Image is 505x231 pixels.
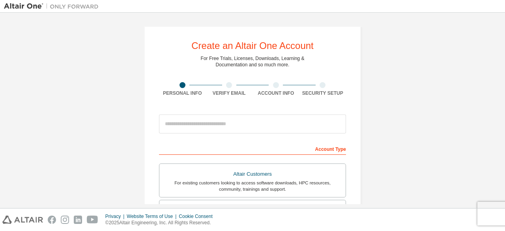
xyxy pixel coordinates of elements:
div: For existing customers looking to access software downloads, HPC resources, community, trainings ... [164,180,341,192]
div: Privacy [105,213,127,220]
div: Security Setup [299,90,346,96]
div: Website Terms of Use [127,213,179,220]
img: instagram.svg [61,216,69,224]
div: Verify Email [206,90,253,96]
img: facebook.svg [48,216,56,224]
p: © 2025 Altair Engineering, Inc. All Rights Reserved. [105,220,217,226]
div: For Free Trials, Licenses, Downloads, Learning & Documentation and so much more. [201,55,305,68]
img: altair_logo.svg [2,216,43,224]
img: youtube.svg [87,216,98,224]
div: Cookie Consent [179,213,217,220]
img: Altair One [4,2,103,10]
div: Personal Info [159,90,206,96]
div: Account Type [159,142,346,155]
img: linkedin.svg [74,216,82,224]
div: Account Info [252,90,299,96]
div: Altair Customers [164,169,341,180]
div: Create an Altair One Account [191,41,314,51]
